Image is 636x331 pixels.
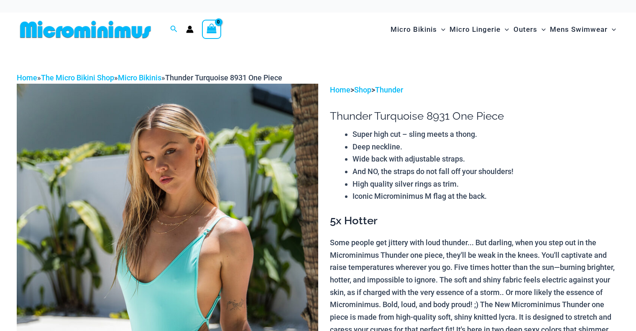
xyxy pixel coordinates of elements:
[330,84,619,96] p: > >
[550,19,608,40] span: Mens Swimwear
[17,73,282,82] span: » » »
[170,24,178,35] a: Search icon link
[352,153,619,165] li: Wide back with adjustable straps.
[354,85,371,94] a: Shop
[165,73,282,82] span: Thunder Turquoise 8931 One Piece
[352,178,619,190] li: High quality silver rings as trim.
[330,110,619,123] h1: Thunder Turquoise 8931 One Piece
[537,19,546,40] span: Menu Toggle
[388,17,447,42] a: Micro BikinisMenu ToggleMenu Toggle
[511,17,548,42] a: OutersMenu ToggleMenu Toggle
[41,73,114,82] a: The Micro Bikini Shop
[352,128,619,141] li: Super high cut – sling meets a thong.
[608,19,616,40] span: Menu Toggle
[17,73,37,82] a: Home
[352,190,619,203] li: Iconic Microminimus M flag at the back.
[118,73,161,82] a: Micro Bikinis
[447,17,511,42] a: Micro LingerieMenu ToggleMenu Toggle
[202,20,221,39] a: View Shopping Cart, empty
[387,15,619,44] nav: Site Navigation
[330,214,619,228] h3: 5x Hotter
[501,19,509,40] span: Menu Toggle
[450,19,501,40] span: Micro Lingerie
[352,141,619,153] li: Deep neckline.
[375,85,403,94] a: Thunder
[437,19,445,40] span: Menu Toggle
[186,26,194,33] a: Account icon link
[330,85,350,94] a: Home
[391,19,437,40] span: Micro Bikinis
[548,17,618,42] a: Mens SwimwearMenu ToggleMenu Toggle
[352,165,619,178] li: And NO, the straps do not fall off your shoulders!
[513,19,537,40] span: Outers
[17,20,154,39] img: MM SHOP LOGO FLAT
